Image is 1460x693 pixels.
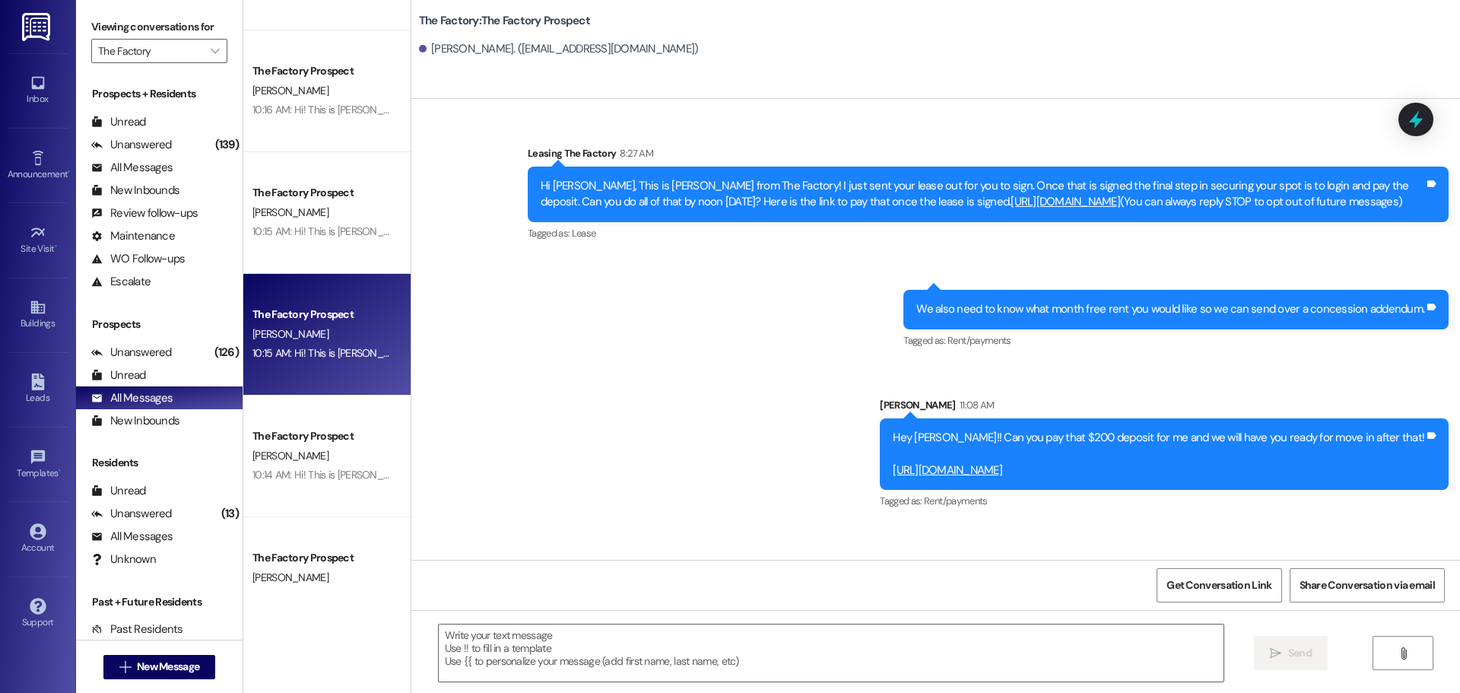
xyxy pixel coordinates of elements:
div: All Messages [91,160,173,176]
div: Unread [91,483,146,499]
div: (13) [217,502,243,526]
img: ResiDesk Logo [22,13,53,41]
div: Tagged as: [880,490,1449,512]
input: All communities [98,39,203,63]
div: We also need to know what month free rent you would like so we can send over a concession addendum. [916,301,1424,317]
span: Get Conversation Link [1166,577,1271,593]
div: Leasing The Factory [528,145,1449,167]
div: Escalate [91,274,151,290]
div: Residents [76,455,243,471]
div: Unanswered [91,345,172,361]
div: The Factory Prospect [252,428,393,444]
a: [URL][DOMAIN_NAME] [1011,194,1120,209]
span: [PERSON_NAME] [252,571,328,584]
div: The Factory Prospect [252,307,393,323]
div: All Messages [91,529,173,545]
button: New Message [103,655,216,679]
div: [PERSON_NAME]. ([EMAIL_ADDRESS][DOMAIN_NAME]) [419,41,699,57]
i:  [119,661,131,673]
button: Get Conversation Link [1157,568,1281,602]
label: Viewing conversations for [91,15,227,39]
div: All Messages [91,390,173,406]
div: [PERSON_NAME] [880,397,1449,418]
span: • [59,466,61,476]
i:  [1398,647,1409,660]
div: Maintenance [91,228,175,244]
a: Templates • [8,444,68,485]
span: Rent/payments [947,334,1011,347]
div: New Inbounds [91,413,179,429]
span: [PERSON_NAME] [252,449,328,463]
div: Unanswered [91,506,172,522]
div: Past Residents [91,621,183,637]
div: Tagged as: [528,222,1449,244]
span: Send [1288,645,1312,661]
div: (139) [211,133,243,157]
div: The Factory Prospect [252,63,393,79]
a: Buildings [8,294,68,335]
a: Support [8,593,68,634]
a: Leads [8,369,68,410]
div: The Factory Prospect [252,550,393,566]
span: • [68,167,70,177]
i:  [211,45,219,57]
div: Past + Future Residents [76,594,243,610]
div: Unread [91,367,146,383]
div: (126) [211,341,243,364]
div: Hi [PERSON_NAME], This is [PERSON_NAME] from The Factory! I just sent your lease out for you to s... [541,178,1424,211]
div: 11:08 AM [956,397,995,413]
div: Hey [PERSON_NAME]!! Can you pay that $200 deposit for me and we will have you ready for move in a... [893,430,1424,478]
div: Review follow-ups [91,205,198,221]
span: [PERSON_NAME] [252,84,328,97]
div: Unanswered [91,137,172,153]
button: Share Conversation via email [1290,568,1445,602]
a: Account [8,519,68,560]
span: [PERSON_NAME] [252,205,328,219]
span: Rent/payments [924,494,988,507]
div: WO Follow-ups [91,251,185,267]
div: 8:27 AM [616,145,652,161]
span: New Message [137,659,199,675]
a: Site Visit • [8,220,68,261]
div: Unread [91,114,146,130]
b: The Factory: The Factory Prospect [419,13,590,29]
div: Prospects + Residents [76,86,243,102]
div: New Inbounds [91,183,179,199]
div: Prospects [76,316,243,332]
div: Unknown [91,552,156,567]
div: Tagged as: [903,329,1449,351]
a: [URL][DOMAIN_NAME] [893,463,1002,478]
span: • [55,241,57,252]
i:  [1270,647,1281,660]
button: Send [1254,636,1328,670]
a: Inbox [8,70,68,111]
span: Lease [572,227,596,240]
span: [PERSON_NAME] [252,327,328,341]
span: Share Conversation via email [1300,577,1435,593]
div: The Factory Prospect [252,185,393,201]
